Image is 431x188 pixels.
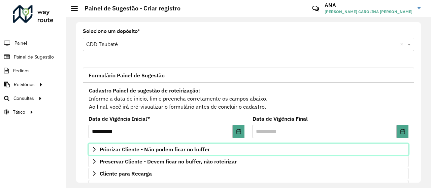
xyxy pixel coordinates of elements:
[233,125,244,138] button: Choose Date
[308,1,323,16] a: Contato Rápido
[13,95,34,102] span: Consultas
[100,171,152,176] span: Cliente para Recarga
[400,40,406,48] span: Clear all
[83,27,140,35] label: Selecione um depósito
[89,115,150,123] label: Data de Vigência Inicial
[13,67,30,74] span: Pedidos
[397,125,408,138] button: Choose Date
[325,2,412,8] h3: ANA
[78,5,180,12] h2: Painel de Sugestão - Criar registro
[89,144,408,155] a: Priorizar Cliente - Não podem ficar no buffer
[100,159,237,164] span: Preservar Cliente - Devem ficar no buffer, não roteirizar
[253,115,308,123] label: Data de Vigência Final
[89,168,408,179] a: Cliente para Recarga
[325,9,412,15] span: [PERSON_NAME] CAROLINA [PERSON_NAME]
[89,73,165,78] span: Formulário Painel de Sugestão
[13,109,25,116] span: Tático
[100,147,210,152] span: Priorizar Cliente - Não podem ficar no buffer
[89,86,408,111] div: Informe a data de inicio, fim e preencha corretamente os campos abaixo. Ao final, você irá pré-vi...
[14,81,35,88] span: Relatórios
[14,40,27,47] span: Painel
[89,156,408,167] a: Preservar Cliente - Devem ficar no buffer, não roteirizar
[14,53,54,61] span: Painel de Sugestão
[89,87,200,94] strong: Cadastro Painel de sugestão de roteirização:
